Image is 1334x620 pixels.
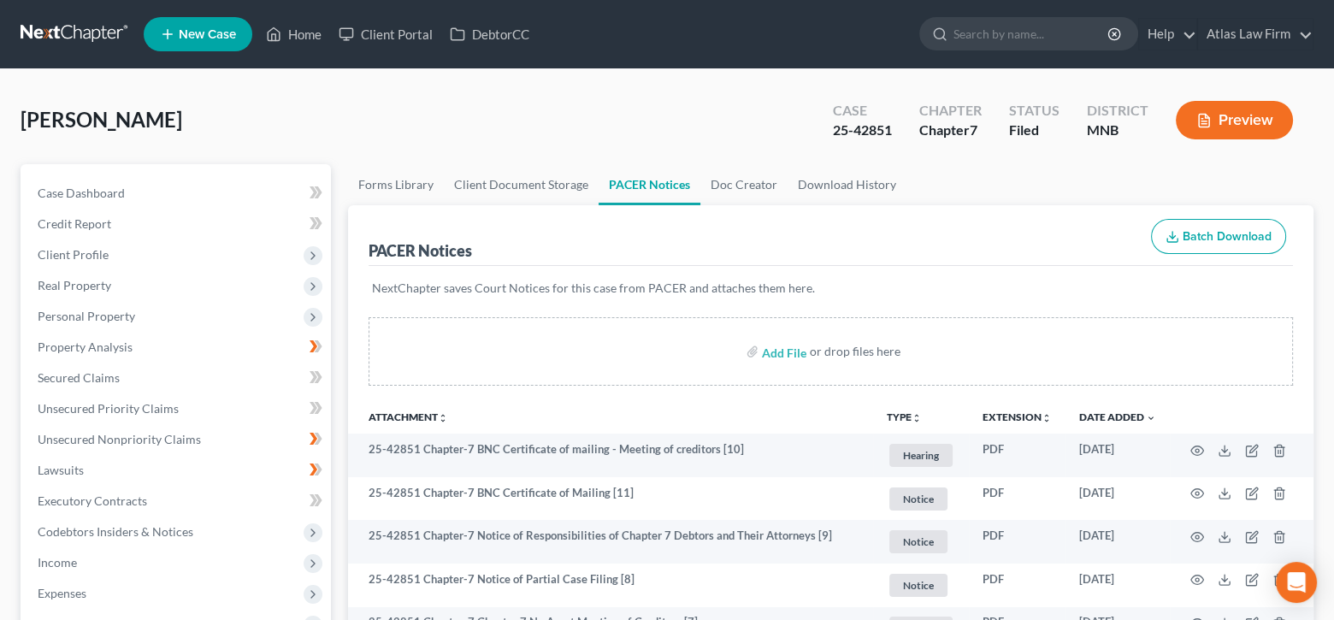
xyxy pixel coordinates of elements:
[969,564,1065,607] td: PDF
[969,434,1065,477] td: PDF
[1198,19,1313,50] a: Atlas Law Firm
[887,412,922,423] button: TYPEunfold_more
[1276,562,1317,603] div: Open Intercom Messenger
[257,19,330,50] a: Home
[1065,434,1170,477] td: [DATE]
[1087,121,1148,140] div: MNB
[21,107,182,132] span: [PERSON_NAME]
[810,343,900,360] div: or drop files here
[24,486,331,517] a: Executory Contracts
[348,434,873,477] td: 25-42851 Chapter-7 BNC Certificate of mailing - Meeting of creditors [10]
[24,424,331,455] a: Unsecured Nonpriority Claims
[889,574,947,597] span: Notice
[599,164,700,205] a: PACER Notices
[369,410,448,423] a: Attachmentunfold_more
[887,571,955,599] a: Notice
[1183,229,1272,244] span: Batch Download
[1065,520,1170,564] td: [DATE]
[24,209,331,239] a: Credit Report
[441,19,538,50] a: DebtorCC
[38,493,147,508] span: Executory Contracts
[1176,101,1293,139] button: Preview
[38,555,77,570] span: Income
[833,101,892,121] div: Case
[24,455,331,486] a: Lawsuits
[38,586,86,600] span: Expenses
[887,441,955,469] a: Hearing
[1146,413,1156,423] i: expand_more
[38,401,179,416] span: Unsecured Priority Claims
[24,178,331,209] a: Case Dashboard
[24,393,331,424] a: Unsecured Priority Claims
[372,280,1290,297] p: NextChapter saves Court Notices for this case from PACER and attaches them here.
[438,413,448,423] i: unfold_more
[179,28,236,41] span: New Case
[1151,219,1286,255] button: Batch Download
[38,432,201,446] span: Unsecured Nonpriority Claims
[348,564,873,607] td: 25-42851 Chapter-7 Notice of Partial Case Filing [8]
[38,309,135,323] span: Personal Property
[1042,413,1052,423] i: unfold_more
[24,332,331,363] a: Property Analysis
[348,164,444,205] a: Forms Library
[24,363,331,393] a: Secured Claims
[912,413,922,423] i: unfold_more
[1139,19,1196,50] a: Help
[969,477,1065,521] td: PDF
[700,164,788,205] a: Doc Creator
[369,240,472,261] div: PACER Notices
[969,520,1065,564] td: PDF
[1087,101,1148,121] div: District
[38,463,84,477] span: Lawsuits
[919,101,982,121] div: Chapter
[38,278,111,292] span: Real Property
[444,164,599,205] a: Client Document Storage
[330,19,441,50] a: Client Portal
[1065,477,1170,521] td: [DATE]
[38,370,120,385] span: Secured Claims
[919,121,982,140] div: Chapter
[970,121,977,138] span: 7
[788,164,906,205] a: Download History
[1065,564,1170,607] td: [DATE]
[953,18,1110,50] input: Search by name...
[38,216,111,231] span: Credit Report
[889,530,947,553] span: Notice
[983,410,1052,423] a: Extensionunfold_more
[1009,121,1060,140] div: Filed
[1009,101,1060,121] div: Status
[889,487,947,511] span: Notice
[38,247,109,262] span: Client Profile
[887,485,955,513] a: Notice
[38,340,133,354] span: Property Analysis
[38,524,193,539] span: Codebtors Insiders & Notices
[348,477,873,521] td: 25-42851 Chapter-7 BNC Certificate of Mailing [11]
[348,520,873,564] td: 25-42851 Chapter-7 Notice of Responsibilities of Chapter 7 Debtors and Their Attorneys [9]
[1079,410,1156,423] a: Date Added expand_more
[887,528,955,556] a: Notice
[38,186,125,200] span: Case Dashboard
[889,444,953,467] span: Hearing
[833,121,892,140] div: 25-42851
